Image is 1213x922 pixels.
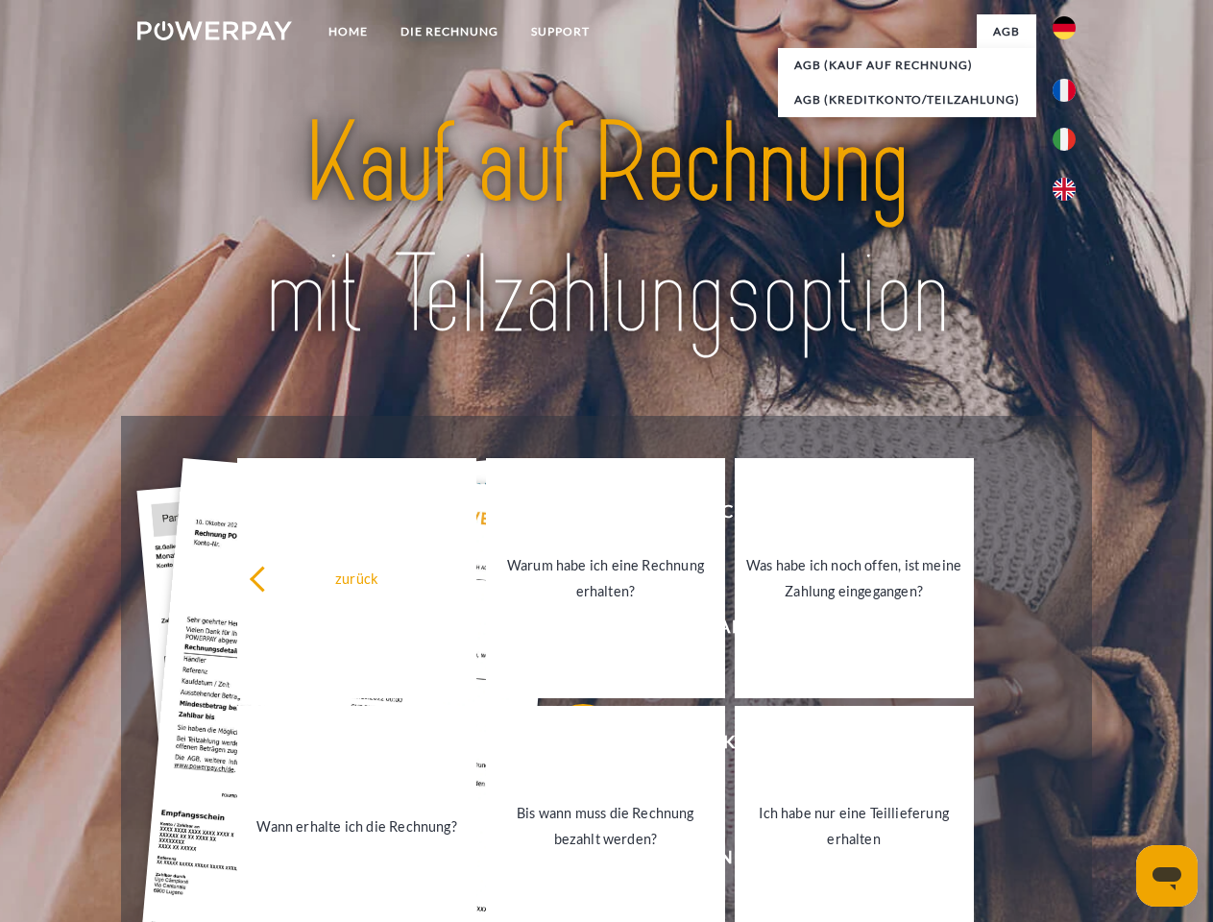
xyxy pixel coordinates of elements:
img: de [1053,16,1076,39]
img: fr [1053,79,1076,102]
div: Bis wann muss die Rechnung bezahlt werden? [497,800,714,852]
a: AGB (Kauf auf Rechnung) [778,48,1036,83]
div: Was habe ich noch offen, ist meine Zahlung eingegangen? [746,552,962,604]
a: DIE RECHNUNG [384,14,515,49]
img: title-powerpay_de.svg [183,92,1030,368]
a: agb [977,14,1036,49]
a: AGB (Kreditkonto/Teilzahlung) [778,83,1036,117]
a: Was habe ich noch offen, ist meine Zahlung eingegangen? [735,458,974,698]
div: Warum habe ich eine Rechnung erhalten? [497,552,714,604]
a: SUPPORT [515,14,606,49]
div: Wann erhalte ich die Rechnung? [249,813,465,838]
img: it [1053,128,1076,151]
iframe: Schaltfläche zum Öffnen des Messaging-Fensters [1136,845,1198,907]
div: Ich habe nur eine Teillieferung erhalten [746,800,962,852]
div: zurück [249,565,465,591]
a: Home [312,14,384,49]
img: en [1053,178,1076,201]
img: logo-powerpay-white.svg [137,21,292,40]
